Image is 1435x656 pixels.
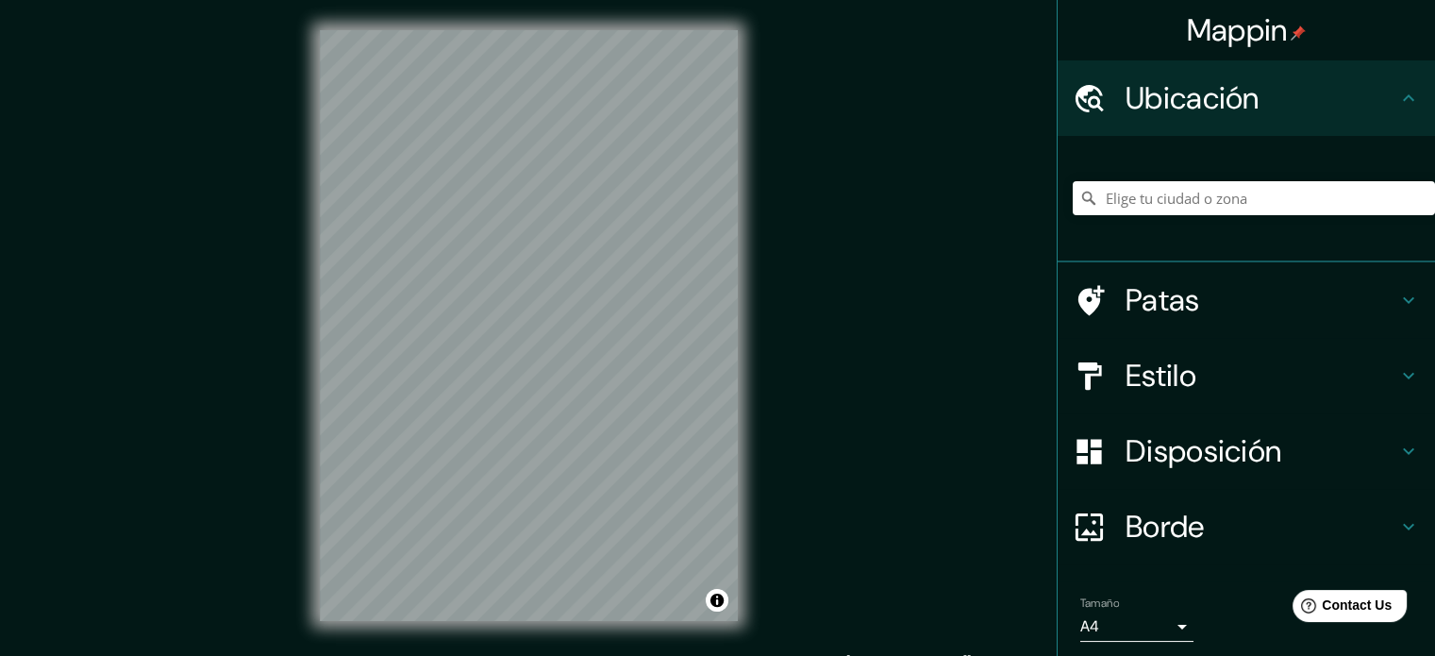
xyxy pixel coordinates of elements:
[1073,181,1435,215] input: Elige tu ciudad o zona
[1080,616,1099,636] font: A4
[1187,10,1288,50] font: Mappin
[1058,338,1435,413] div: Estilo
[1080,612,1193,642] div: A4
[706,589,728,612] button: Activar o desactivar atribución
[1058,262,1435,338] div: Patas
[1291,25,1306,41] img: pin-icon.png
[1267,582,1414,635] iframe: Help widget launcher
[1058,413,1435,489] div: Disposición
[1126,431,1281,471] font: Disposición
[1126,280,1200,320] font: Patas
[1126,356,1196,395] font: Estilo
[1058,60,1435,136] div: Ubicación
[1080,596,1119,611] font: Tamaño
[1126,507,1205,547] font: Borde
[320,30,738,621] canvas: Mapa
[1058,489,1435,564] div: Borde
[1126,78,1260,118] font: Ubicación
